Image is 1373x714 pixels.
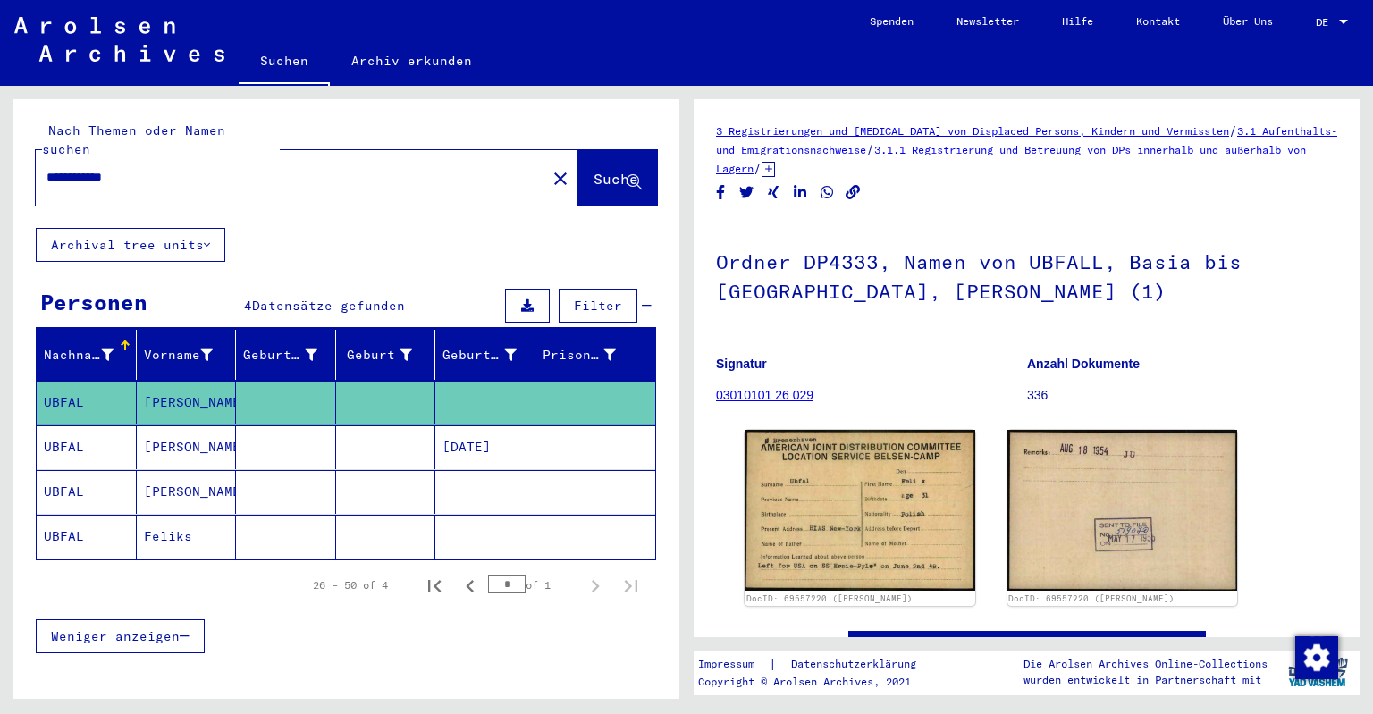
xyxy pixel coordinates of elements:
div: Nachname [44,340,136,369]
mat-header-cell: Geburtsdatum [435,330,535,380]
img: 002.jpg [1007,430,1238,591]
mat-cell: [PERSON_NAME] [137,381,237,424]
a: Archiv erkunden [330,39,493,82]
img: Zustimmung ändern [1295,636,1338,679]
mat-cell: UBFAL [37,381,137,424]
button: Share on LinkedIn [791,181,810,204]
button: Share on Twitter [737,181,756,204]
button: Suche [578,150,657,206]
p: Die Arolsen Archives Online-Collections [1023,656,1268,672]
a: Impressum [698,655,769,674]
a: Datenschutzerklärung [777,655,938,674]
div: of 1 [488,576,577,593]
div: Personen [40,286,147,318]
div: 26 – 50 of 4 [313,577,388,593]
span: Weniger anzeigen [51,628,180,644]
span: / [754,160,762,176]
span: / [1229,122,1237,139]
mat-cell: UBFAL [37,425,137,469]
button: Filter [559,289,637,323]
span: Suche [594,170,638,188]
img: 001.jpg [745,430,975,591]
div: Prisoner # [543,346,617,365]
div: Geburt‏ [343,346,413,365]
mat-header-cell: Nachname [37,330,137,380]
div: Nachname [44,346,114,365]
mat-cell: Feliks [137,515,237,559]
button: Copy link [844,181,863,204]
a: DocID: 69557220 ([PERSON_NAME]) [1008,593,1175,603]
button: Share on Xing [764,181,783,204]
p: 336 [1027,386,1337,405]
button: Weniger anzeigen [36,619,205,653]
div: Geburtsname [243,346,317,365]
span: Filter [574,298,622,314]
span: Datensätze gefunden [252,298,405,314]
img: yv_logo.png [1285,650,1352,694]
a: 3.1.1 Registrierung und Betreuung von DPs innerhalb und außerhalb von Lagern [716,143,1306,175]
p: Copyright © Arolsen Archives, 2021 [698,674,938,690]
span: DE [1316,16,1335,29]
button: Next page [577,567,613,603]
div: | [698,655,938,674]
mat-header-cell: Vorname [137,330,237,380]
button: Archival tree units [36,228,225,262]
div: Geburtsname [243,340,340,369]
span: 4 [244,298,252,314]
div: Geburtsdatum [442,346,517,365]
button: Clear [543,160,578,196]
mat-cell: [PERSON_NAME] [137,470,237,514]
mat-icon: close [550,168,571,189]
button: Previous page [452,567,488,603]
button: Last page [613,567,649,603]
mat-cell: [PERSON_NAME] [137,425,237,469]
div: Geburtsdatum [442,340,539,369]
b: Anzahl Dokumente [1027,357,1140,371]
mat-header-cell: Prisoner # [535,330,656,380]
mat-cell: UBFAL [37,470,137,514]
span: / [866,141,874,157]
a: DocID: 69557220 ([PERSON_NAME]) [746,593,913,603]
div: Geburt‏ [343,340,435,369]
a: Suchen [239,39,330,86]
img: Arolsen_neg.svg [14,17,224,62]
p: wurden entwickelt in Partnerschaft mit [1023,672,1268,688]
button: First page [417,567,452,603]
a: 03010101 26 029 [716,388,813,402]
mat-header-cell: Geburt‏ [336,330,436,380]
h1: Ordner DP4333, Namen von UBFALL, Basia bis [GEOGRAPHIC_DATA], [PERSON_NAME] (1) [716,221,1337,329]
div: Vorname [144,346,214,365]
mat-cell: [DATE] [435,425,535,469]
b: Signatur [716,357,767,371]
mat-header-cell: Geburtsname [236,330,336,380]
div: Prisoner # [543,340,639,369]
div: Vorname [144,340,236,369]
mat-label: Nach Themen oder Namen suchen [42,122,225,157]
button: Share on WhatsApp [818,181,837,204]
mat-cell: UBFAL [37,515,137,559]
a: 3 Registrierungen und [MEDICAL_DATA] von Displaced Persons, Kindern und Vermissten [716,124,1229,138]
button: Share on Facebook [712,181,730,204]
